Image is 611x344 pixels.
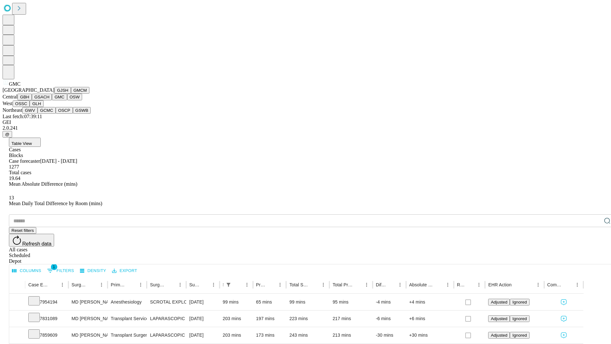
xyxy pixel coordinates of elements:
[136,280,145,289] button: Menu
[443,280,452,289] button: Menu
[564,280,573,289] button: Sort
[510,332,529,339] button: Ignored
[200,280,209,289] button: Sort
[9,164,19,169] span: 1277
[333,294,369,310] div: 95 mins
[9,195,14,200] span: 13
[353,280,362,289] button: Sort
[9,81,20,87] span: GMC
[3,114,42,119] span: Last fetch: 07:39:11
[150,294,183,310] div: SCROTAL EXPLORATION
[267,280,276,289] button: Sort
[396,280,404,289] button: Menu
[189,294,216,310] div: [DATE]
[242,280,251,289] button: Menu
[3,131,12,138] button: @
[72,327,104,343] div: MD [PERSON_NAME] [PERSON_NAME] Md
[40,158,77,164] span: [DATE] - [DATE]
[234,280,242,289] button: Sort
[3,94,18,99] span: Central
[510,315,529,322] button: Ignored
[3,119,608,125] div: GEI
[491,300,507,305] span: Adjusted
[13,100,30,107] button: OSSC
[224,280,233,289] div: 1 active filter
[111,311,144,327] div: Transplant Services
[510,299,529,305] button: Ignored
[73,107,91,114] button: GSWB
[3,87,54,93] span: [GEOGRAPHIC_DATA]
[289,294,326,310] div: 99 mins
[150,311,183,327] div: LAPARASCOPIC DONOR [MEDICAL_DATA]
[150,282,166,287] div: Surgery Name
[434,280,443,289] button: Sort
[28,294,65,310] div: 7954194
[111,294,144,310] div: Anesthesiology
[9,158,40,164] span: Case forecaster
[67,94,82,100] button: OSW
[22,241,52,247] span: Refresh data
[110,266,139,276] button: Export
[28,327,65,343] div: 7859609
[111,282,127,287] div: Primary Service
[56,107,73,114] button: OSCP
[376,282,386,287] div: Difference
[51,264,57,270] span: 1
[71,87,89,94] button: GMCM
[512,316,527,321] span: Ignored
[49,280,58,289] button: Sort
[9,227,36,234] button: Reset filters
[58,280,67,289] button: Menu
[189,311,216,327] div: [DATE]
[12,330,22,341] button: Expand
[488,299,510,305] button: Adjusted
[333,327,369,343] div: 213 mins
[167,280,176,289] button: Sort
[28,282,48,287] div: Case Epic Id
[376,311,403,327] div: -6 mins
[409,294,451,310] div: +4 mins
[9,201,102,206] span: Mean Daily Total Difference by Room (mins)
[46,266,76,276] button: Show filters
[18,94,32,100] button: GBH
[9,170,31,175] span: Total cases
[38,107,56,114] button: GCMC
[491,333,507,338] span: Adjusted
[223,327,250,343] div: 203 mins
[289,311,326,327] div: 223 mins
[9,234,54,247] button: Refresh data
[256,282,266,287] div: Predicted In Room Duration
[319,280,328,289] button: Menu
[488,332,510,339] button: Adjusted
[78,266,108,276] button: Density
[32,94,52,100] button: GSACH
[9,176,20,181] span: 19.64
[534,280,543,289] button: Menu
[3,101,13,106] span: West
[3,125,608,131] div: 2.0.241
[512,300,527,305] span: Ignored
[150,327,183,343] div: LAPARASCOPIC DONOR [MEDICAL_DATA]
[223,294,250,310] div: 99 mins
[512,280,521,289] button: Sort
[11,266,43,276] button: Select columns
[289,327,326,343] div: 243 mins
[457,282,465,287] div: Resolved in EHR
[189,327,216,343] div: [DATE]
[224,280,233,289] button: Show filters
[22,107,38,114] button: GWV
[573,280,582,289] button: Menu
[97,280,106,289] button: Menu
[30,100,43,107] button: GLH
[111,327,144,343] div: Transplant Surgery
[28,311,65,327] div: 7831089
[176,280,185,289] button: Menu
[289,282,309,287] div: Total Scheduled Duration
[376,294,403,310] div: -4 mins
[256,327,283,343] div: 173 mins
[409,327,451,343] div: +30 mins
[333,311,369,327] div: 217 mins
[72,311,104,327] div: MD [PERSON_NAME] [PERSON_NAME] Md
[409,311,451,327] div: +6 mins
